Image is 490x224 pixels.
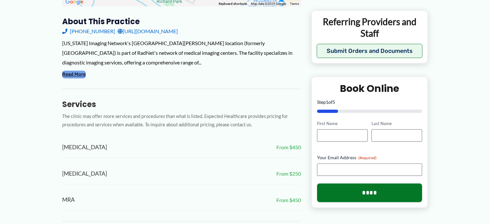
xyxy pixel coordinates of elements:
span: 1 [326,100,328,105]
button: Keyboard shortcuts [219,2,247,6]
span: [MEDICAL_DATA] [62,142,107,153]
span: 5 [332,100,335,105]
span: From $450 [276,195,301,205]
a: [URL][DOMAIN_NAME] [118,26,178,36]
h3: Services [62,99,301,109]
a: [PHONE_NUMBER] [62,26,115,36]
h3: About this practice [62,16,301,26]
span: From $250 [276,169,301,179]
span: (Required) [358,155,377,160]
span: Map data ©2025 Google [251,2,286,5]
label: Your Email Address [317,154,422,161]
label: First Name [317,121,368,127]
span: [MEDICAL_DATA] [62,169,107,179]
h2: Book Online [317,83,422,95]
span: From $450 [276,142,301,152]
button: Read More [62,71,86,78]
label: Last Name [371,121,422,127]
span: MRA [62,195,75,205]
button: Submit Orders and Documents [317,44,423,58]
a: Terms (opens in new tab) [290,2,299,5]
p: The clinic may offer more services and procedures than what is listed. Expected Healthcare provid... [62,112,301,130]
p: Step of [317,100,422,105]
div: [US_STATE] Imaging Network's [GEOGRAPHIC_DATA][PERSON_NAME] location (formerly [GEOGRAPHIC_DATA])... [62,38,301,67]
p: Referring Providers and Staff [317,16,423,39]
